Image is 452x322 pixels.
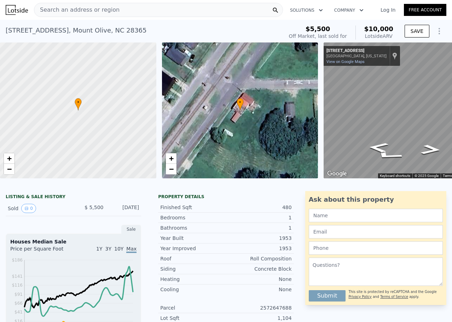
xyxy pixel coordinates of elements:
div: 480 [226,204,292,211]
div: LISTING & SALE HISTORY [6,194,141,201]
div: Price per Square Foot [10,245,74,257]
a: Zoom in [4,153,15,164]
a: Terms of Service [380,295,408,299]
div: Cooling [160,286,226,293]
div: Bathrooms [160,224,226,231]
span: $10,000 [364,25,393,33]
div: Year Built [160,235,226,242]
a: Privacy Policy [348,295,371,299]
div: 2572647688 [226,304,292,311]
div: Lotside ARV [364,33,393,40]
div: 1 [226,214,292,221]
input: Email [309,225,443,238]
span: 10Y [114,246,123,252]
div: Heating [160,276,226,283]
a: View on Google Maps [326,59,365,64]
div: Sold [8,204,68,213]
span: + [169,154,173,163]
tspan: $116 [12,283,23,288]
span: − [7,165,12,173]
div: 1953 [226,245,292,252]
div: None [226,286,292,293]
span: © 2025 Google [415,174,439,178]
div: [DATE] [109,204,139,213]
div: Bedrooms [160,214,226,221]
span: + [7,154,12,163]
div: Lot Sqft [160,315,226,322]
div: • [237,98,244,110]
div: Sale [121,225,141,234]
span: − [169,165,173,173]
path: Go North, E Hillsboro St [361,147,414,163]
div: Roll Composition [226,255,292,262]
a: Zoom in [166,153,176,164]
span: $ 5,500 [85,205,103,210]
div: [STREET_ADDRESS] [326,48,387,54]
div: 1953 [226,235,292,242]
tspan: $91 [15,292,23,297]
img: Lotside [6,5,28,15]
div: Concrete Block [226,265,292,272]
input: Name [309,209,443,222]
a: Zoom out [166,164,176,174]
div: None [226,276,292,283]
div: Property details [158,194,294,200]
a: Log In [372,6,404,13]
a: Zoom out [4,164,15,174]
div: • [75,98,82,110]
button: Company [329,4,369,17]
a: Show location on map [392,52,397,60]
tspan: $186 [12,258,23,263]
span: 1Y [96,246,102,252]
div: [STREET_ADDRESS] , Mount Olive , NC 28365 [6,25,147,35]
div: Ask about this property [309,195,443,205]
span: • [75,99,82,105]
tspan: $41 [15,310,23,315]
a: Open this area in Google Maps (opens a new window) [325,169,349,178]
div: This site is protected by reCAPTCHA and the Google and apply. [348,287,443,301]
button: Show Options [432,24,446,38]
div: Off Market, last sold for [289,33,347,40]
button: Submit [309,290,346,301]
input: Phone [309,241,443,255]
div: Houses Median Sale [10,238,137,245]
path: Go Southwest, SE Center St [412,142,450,157]
div: Finished Sqft [160,204,226,211]
span: • [237,99,244,105]
div: Year Improved [160,245,226,252]
tspan: $66 [15,301,23,306]
button: Keyboard shortcuts [380,173,410,178]
div: Roof [160,255,226,262]
button: SAVE [405,25,429,38]
div: Siding [160,265,226,272]
path: Go Northeast, SE Center St [360,140,397,155]
span: 3Y [105,246,111,252]
div: 1 [226,224,292,231]
div: 1,104 [226,315,292,322]
div: [GEOGRAPHIC_DATA], [US_STATE] [326,54,387,58]
button: Solutions [284,4,329,17]
div: Parcel [160,304,226,311]
button: View historical data [21,204,36,213]
a: Free Account [404,4,446,16]
tspan: $141 [12,274,23,279]
span: Max [126,246,137,253]
span: Search an address or region [34,6,120,14]
img: Google [325,169,349,178]
span: $5,500 [306,25,330,33]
